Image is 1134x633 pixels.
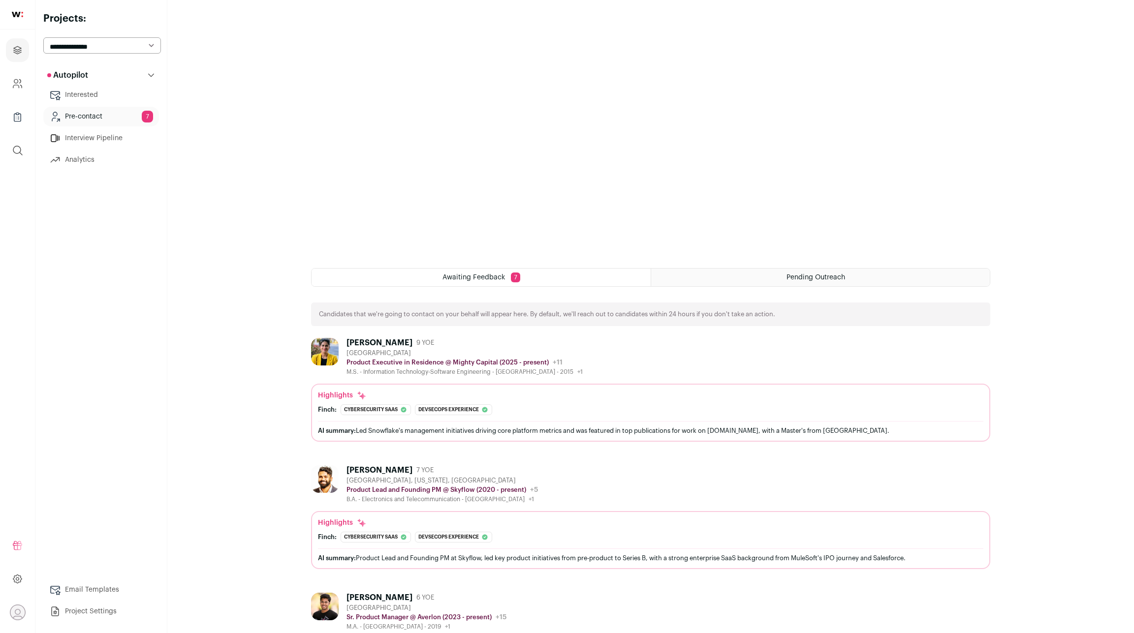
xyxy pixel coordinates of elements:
[311,465,990,569] a: [PERSON_NAME] 7 YOE [GEOGRAPHIC_DATA], [US_STATE], [GEOGRAPHIC_DATA] Product Lead and Founding PM...
[341,532,411,543] div: Cybersecurity saas
[346,593,412,603] div: [PERSON_NAME]
[12,12,23,17] img: wellfound-shorthand-0d5821cbd27db2630d0214b213865d53afaa358527fdda9d0ea32b1df1b89c2c.svg
[6,105,29,129] a: Company Lists
[577,369,583,375] span: +1
[142,111,153,122] span: 7
[341,404,411,415] div: Cybersecurity saas
[43,107,159,126] a: Pre-contact7
[311,302,990,326] div: Candidates that we're going to contact on your behalf will appear here. By default, we'll reach o...
[318,425,983,436] div: Led Snowflake's management initiatives driving core platform metrics and was featured in top publ...
[415,404,492,415] div: Devsecops experience
[529,496,534,502] span: +1
[346,338,412,348] div: [PERSON_NAME]
[318,406,337,414] div: Finch:
[346,359,549,366] p: Product Executive in Residence @ Mighty Capital (2025 - present)
[346,486,526,494] p: Product Lead and Founding PM @ Skyflow (2020 - present)
[6,38,29,62] a: Projects
[318,553,983,563] div: Product Lead and Founding PM at Skyflow, led key product initiatives from pre-product to Series B...
[415,532,492,543] div: Devsecops experience
[530,486,538,493] span: +5
[43,128,159,148] a: Interview Pipeline
[346,613,492,621] p: Sr. Product Manager @ Averlon (2023 - present)
[346,495,538,503] div: B.A. - Electronics and Telecommunication - [GEOGRAPHIC_DATA]
[318,533,337,541] div: Finch:
[318,427,356,434] span: AI summary:
[43,602,159,621] a: Project Settings
[311,338,990,442] a: [PERSON_NAME] 9 YOE [GEOGRAPHIC_DATA] Product Executive in Residence @ Mighty Capital (2025 - pre...
[43,580,159,600] a: Email Templates
[346,465,412,475] div: [PERSON_NAME]
[416,594,434,602] span: 6 YOE
[416,466,434,474] span: 7 YOE
[651,269,990,286] a: Pending Outreach
[311,593,339,620] img: bc9595f3216e1ff8d4277476a62c451c25cb6d20924977596bd23af76e17e20c
[346,349,583,357] div: [GEOGRAPHIC_DATA]
[553,359,563,366] span: +11
[43,65,159,85] button: Autopilot
[445,624,450,630] span: +1
[346,604,506,612] div: [GEOGRAPHIC_DATA]
[47,69,88,81] p: Autopilot
[346,368,583,376] div: M.S. - Information Technology-Software Engineering - [GEOGRAPHIC_DATA] - 2015
[43,85,159,105] a: Interested
[43,150,159,170] a: Analytics
[311,465,339,493] img: 4fa392cdd38072ea135675a753241b8578cbd888f5dc561861ce29e74d52877a
[318,391,367,400] div: Highlights
[311,338,339,365] img: 89b36eb93a7f49d429c8994226e3fdcc8a803e8a261005004a20a826181fb38b
[318,555,356,561] span: AI summary:
[416,339,434,347] span: 9 YOE
[318,518,367,528] div: Highlights
[787,274,845,281] span: Pending Outreach
[346,623,506,631] div: M.A. - [GEOGRAPHIC_DATA] - 2019
[6,72,29,95] a: Company and ATS Settings
[10,604,26,620] button: Open dropdown
[496,614,506,621] span: +15
[346,477,538,484] div: [GEOGRAPHIC_DATA], [US_STATE], [GEOGRAPHIC_DATA]
[43,12,159,26] h2: Projects:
